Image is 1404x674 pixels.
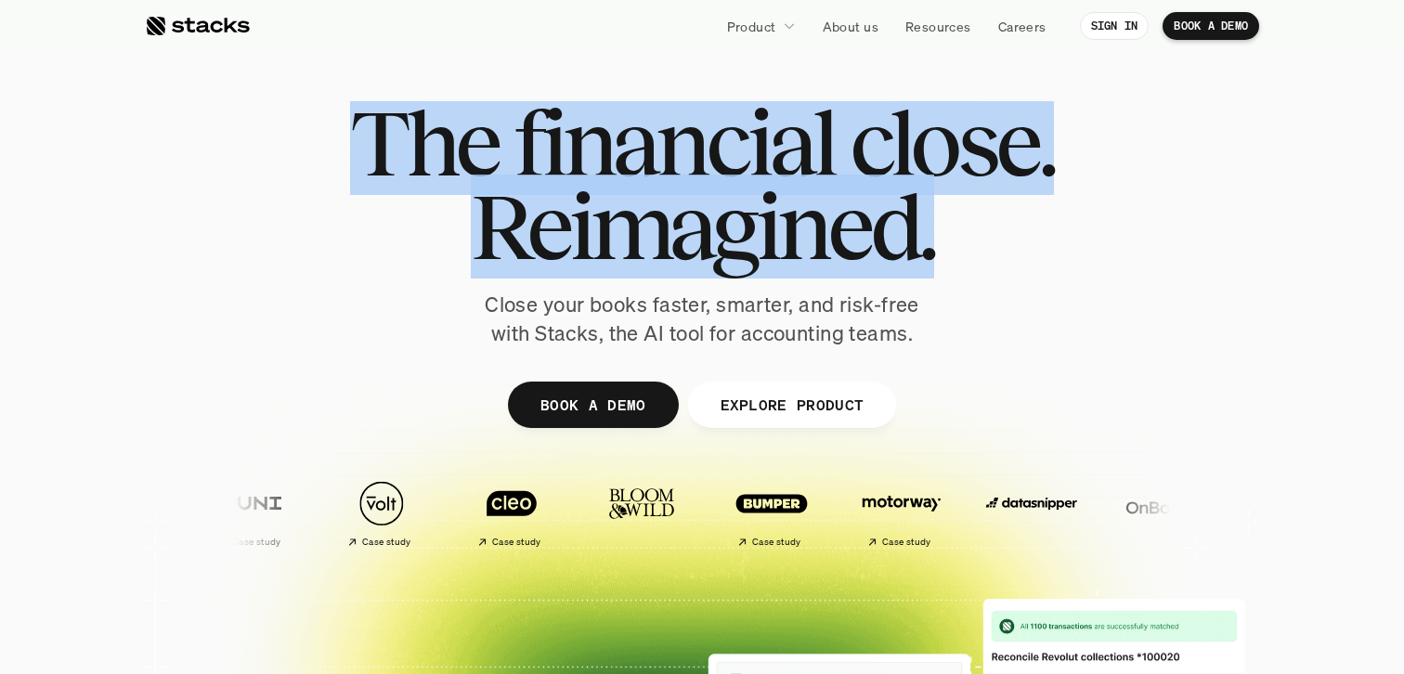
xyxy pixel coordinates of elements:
[219,430,301,443] a: Privacy Policy
[687,382,896,428] a: EXPLORE PRODUCT
[471,185,934,268] span: Reimagined.
[508,382,679,428] a: BOOK A DEMO
[360,537,409,548] h2: Case study
[839,471,960,555] a: Case study
[998,17,1046,36] p: Careers
[1080,12,1150,40] a: SIGN IN
[750,537,799,548] h2: Case study
[1174,19,1248,32] p: BOOK A DEMO
[905,17,971,36] p: Resources
[189,471,310,555] a: Case study
[230,537,279,548] h2: Case study
[1163,12,1259,40] a: BOOK A DEMO
[880,537,929,548] h2: Case study
[350,101,498,185] span: The
[987,9,1058,43] a: Careers
[709,471,830,555] a: Case study
[894,9,982,43] a: Resources
[449,471,570,555] a: Case study
[812,9,890,43] a: About us
[470,291,934,348] p: Close your books faster, smarter, and risk-free with Stacks, the AI tool for accounting teams.
[1091,19,1138,32] p: SIGN IN
[513,101,834,185] span: financial
[720,391,864,418] p: EXPLORE PRODUCT
[823,17,878,36] p: About us
[319,471,440,555] a: Case study
[540,391,646,418] p: BOOK A DEMO
[727,17,776,36] p: Product
[490,537,539,548] h2: Case study
[850,101,1054,185] span: close.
